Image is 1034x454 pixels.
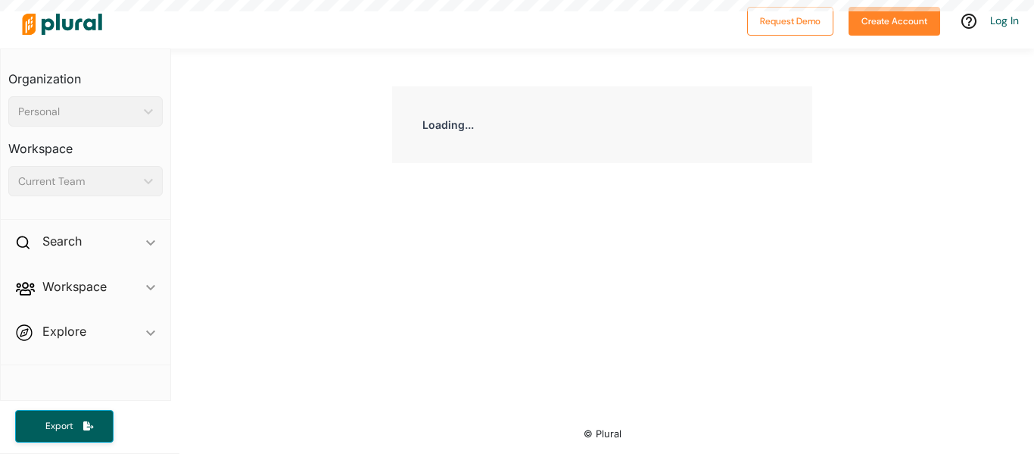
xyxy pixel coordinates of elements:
[42,233,82,249] h2: Search
[35,420,83,433] span: Export
[18,174,138,189] div: Current Team
[584,428,621,440] small: © Plural
[747,7,833,36] button: Request Demo
[18,104,138,120] div: Personal
[8,127,163,160] h3: Workspace
[849,7,940,36] button: Create Account
[392,86,812,163] div: Loading...
[15,410,114,443] button: Export
[849,12,940,28] a: Create Account
[747,12,833,28] a: Request Demo
[8,57,163,90] h3: Organization
[990,14,1019,27] a: Log In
